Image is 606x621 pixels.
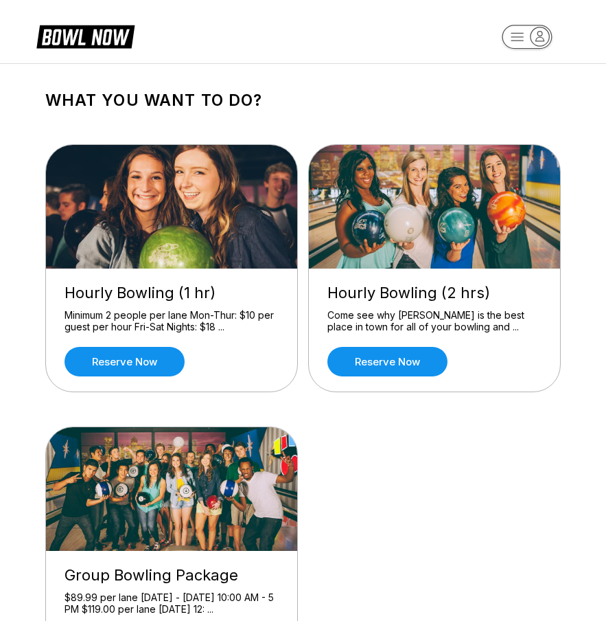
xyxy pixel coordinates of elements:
[46,427,299,551] img: Group Bowling Package
[65,591,279,616] div: $89.99 per lane [DATE] - [DATE] 10:00 AM - 5 PM $119.00 per lane [DATE] 12: ...
[65,284,279,302] div: Hourly Bowling (1 hr)
[309,145,561,269] img: Hourly Bowling (2 hrs)
[65,347,185,376] a: Reserve now
[46,145,299,269] img: Hourly Bowling (1 hr)
[45,91,561,110] h1: What you want to do?
[65,309,279,333] div: Minimum 2 people per lane Mon-Thur: $10 per guest per hour Fri-Sat Nights: $18 ...
[65,566,279,585] div: Group Bowling Package
[327,347,447,376] a: Reserve now
[327,284,541,302] div: Hourly Bowling (2 hrs)
[327,309,541,333] div: Come see why [PERSON_NAME] is the best place in town for all of your bowling and ...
